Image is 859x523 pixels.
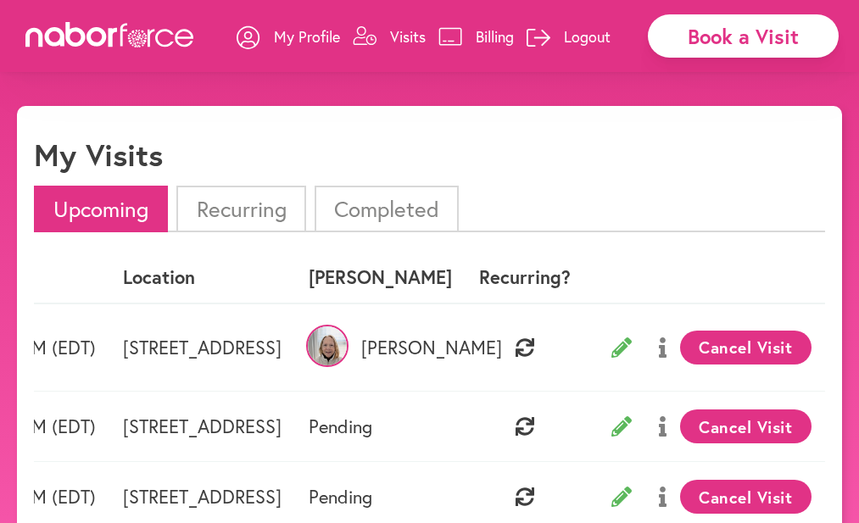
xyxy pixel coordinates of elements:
td: [STREET_ADDRESS] [109,303,295,392]
button: Cancel Visit [680,409,812,443]
button: Cancel Visit [680,480,812,514]
img: XTNvWgkGRzas5KozkHkA [306,325,349,367]
h1: My Visits [34,136,163,173]
th: Recurring? [466,253,584,303]
li: Recurring [176,186,305,232]
th: [PERSON_NAME] [295,253,466,303]
a: My Profile [237,11,340,62]
button: Cancel Visit [680,331,812,364]
td: Pending [295,392,466,462]
th: Location [109,253,295,303]
p: My Profile [274,26,340,47]
li: Upcoming [34,186,168,232]
li: Completed [315,186,459,232]
div: Book a Visit [648,14,839,58]
td: [STREET_ADDRESS] [109,392,295,462]
p: Billing [476,26,514,47]
a: Billing [438,11,514,62]
a: Logout [527,11,611,62]
a: Visits [353,11,426,62]
p: Logout [564,26,611,47]
p: [PERSON_NAME] [309,337,452,359]
p: Visits [390,26,426,47]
